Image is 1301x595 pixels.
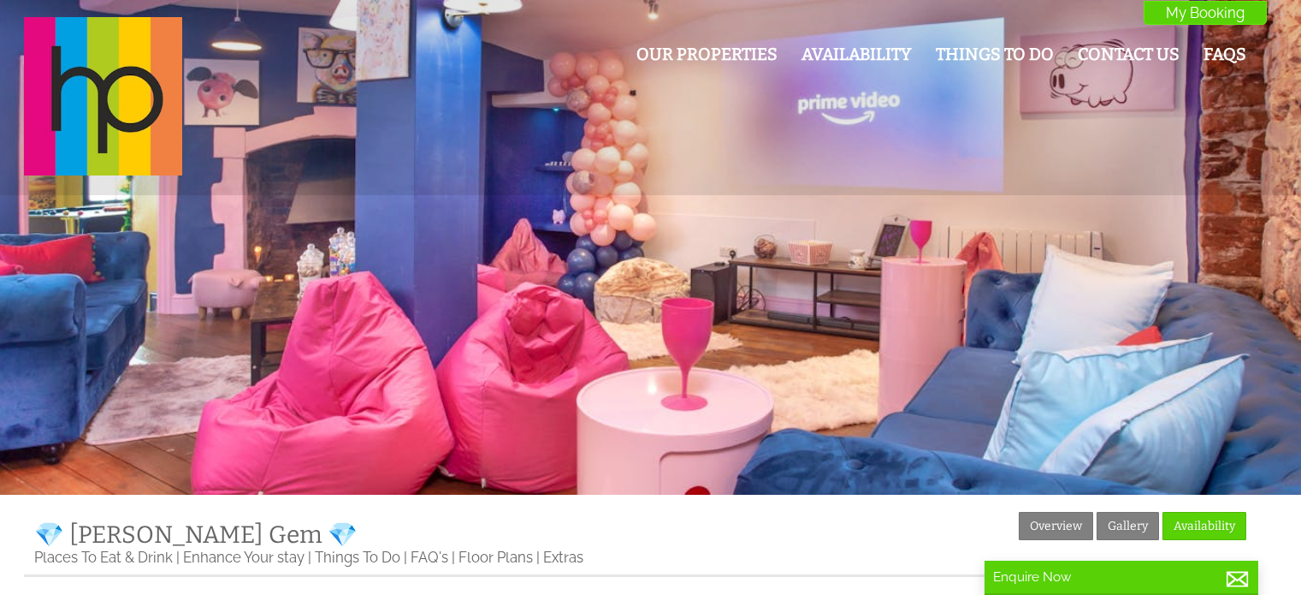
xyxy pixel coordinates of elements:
[34,521,358,549] a: 💎 [PERSON_NAME] Gem 💎
[636,45,778,64] a: Our Properties
[801,45,912,64] a: Availability
[34,549,173,566] a: Places To Eat & Drink
[315,549,400,566] a: Things To Do
[24,17,182,176] img: Halula Properties
[993,569,1250,585] p: Enquire Now
[411,549,448,566] a: FAQ's
[458,549,533,566] a: Floor Plans
[1203,45,1246,64] a: FAQs
[936,45,1054,64] a: Things To Do
[543,549,583,566] a: Extras
[1162,512,1246,540] a: Availability
[183,549,305,566] a: Enhance Your stay
[1078,45,1180,64] a: Contact Us
[1019,512,1093,540] a: Overview
[1144,1,1267,25] a: My Booking
[1097,512,1159,540] a: Gallery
